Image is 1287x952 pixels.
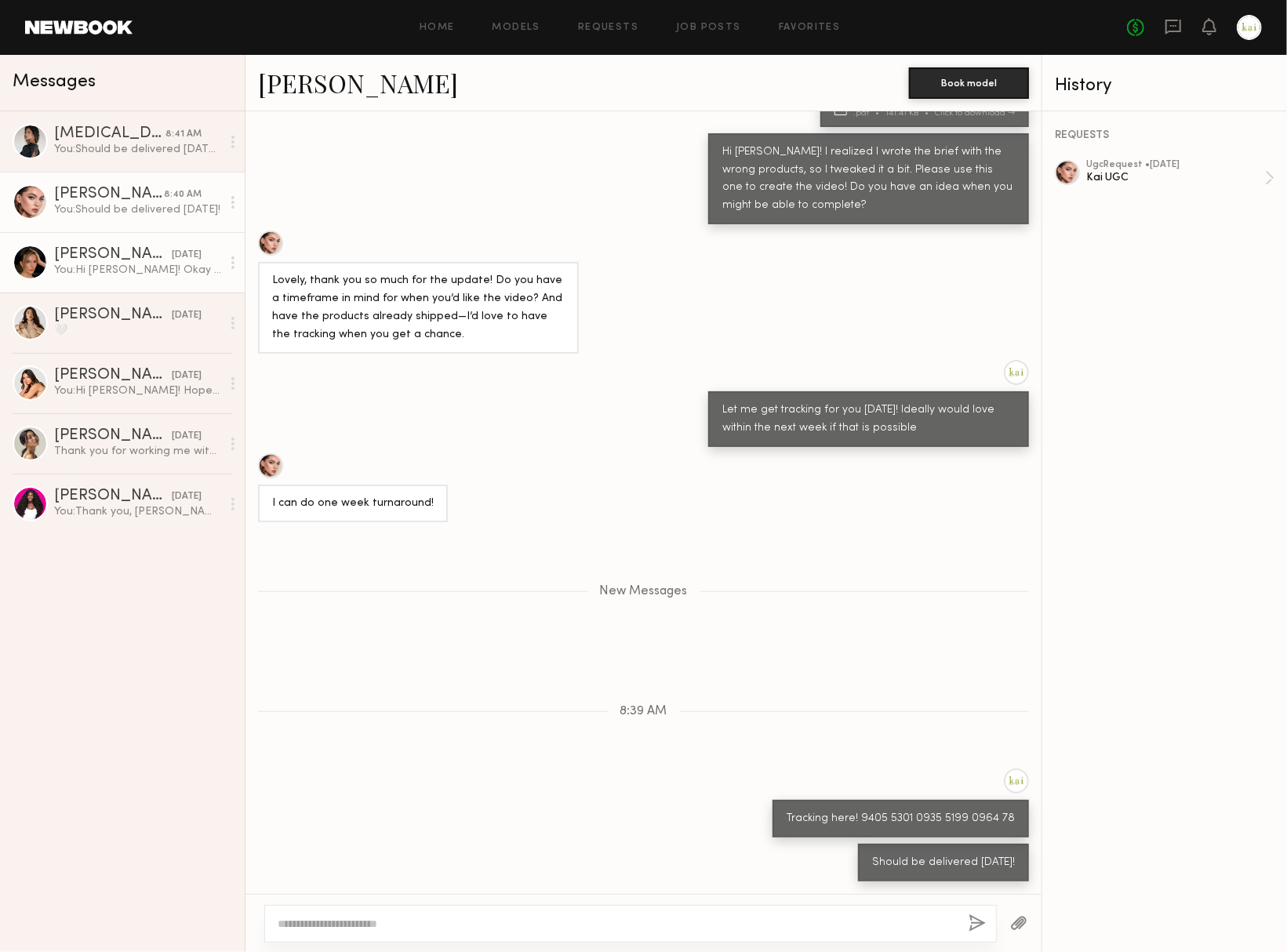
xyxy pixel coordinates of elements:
[909,67,1029,99] button: Book model
[172,248,202,263] div: [DATE]
[54,247,172,263] div: [PERSON_NAME]
[1055,130,1274,141] div: REQUESTS
[54,187,164,202] div: [PERSON_NAME]
[54,323,221,338] div: 🤍
[620,705,667,718] span: 8:39 AM
[493,23,540,33] a: Models
[885,109,935,118] div: 141.41 KB
[853,109,885,118] div: .pdf
[722,402,1015,438] div: Let me get tracking for you [DATE]! Ideally would love within the next week if that is possible
[164,187,202,202] div: 8:40 AM
[54,489,172,504] div: [PERSON_NAME]
[935,109,1015,118] div: Click to download
[787,810,1015,828] div: Tracking here! 9405 5301 0935 5199 0964 78
[872,854,1015,872] div: Should be delivered [DATE]!
[779,23,841,33] a: Favorites
[420,23,455,33] a: Home
[1086,160,1265,170] div: ugc Request • [DATE]
[172,308,202,323] div: [DATE]
[54,428,172,444] div: [PERSON_NAME]
[54,444,221,459] div: Thank you for working me with! It was a pleasure (:
[722,144,1015,216] div: Hi [PERSON_NAME]! I realized I wrote the brief with the wrong products, so I tweaked it a bit. Pl...
[1086,170,1265,185] div: Kai UGC
[54,307,172,323] div: [PERSON_NAME]
[13,73,96,91] span: Messages
[272,495,434,513] div: I can do one week turnaround!
[54,142,221,157] div: You: Should be delivered [DATE] :) 1Z44A61F0346591549
[578,23,638,33] a: Requests
[54,368,172,383] div: [PERSON_NAME]
[258,66,458,100] a: [PERSON_NAME]
[54,504,221,519] div: You: Thank you, [PERSON_NAME]! Pleasure to work with you.
[172,429,202,444] div: [DATE]
[172,489,202,504] div: [DATE]
[54,126,165,142] div: [MEDICAL_DATA][PERSON_NAME]
[272,272,565,344] div: Lovely, thank you so much for the update! Do you have a timeframe in mind for when you’d like the...
[54,383,221,398] div: You: Hi [PERSON_NAME]! Hope you are doing well! Reaching out to explore opportunities to create o...
[172,369,202,383] div: [DATE]
[1055,77,1274,95] div: History
[54,202,221,217] div: You: Should be delivered [DATE]!
[909,75,1029,89] a: Book model
[54,263,221,278] div: You: Hi [PERSON_NAME]! Okay great! Let me work on one for you and will send over this week
[676,23,741,33] a: Job Posts
[165,127,202,142] div: 8:41 AM
[600,585,688,598] span: New Messages
[1086,160,1274,196] a: ugcRequest •[DATE]Kai UGC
